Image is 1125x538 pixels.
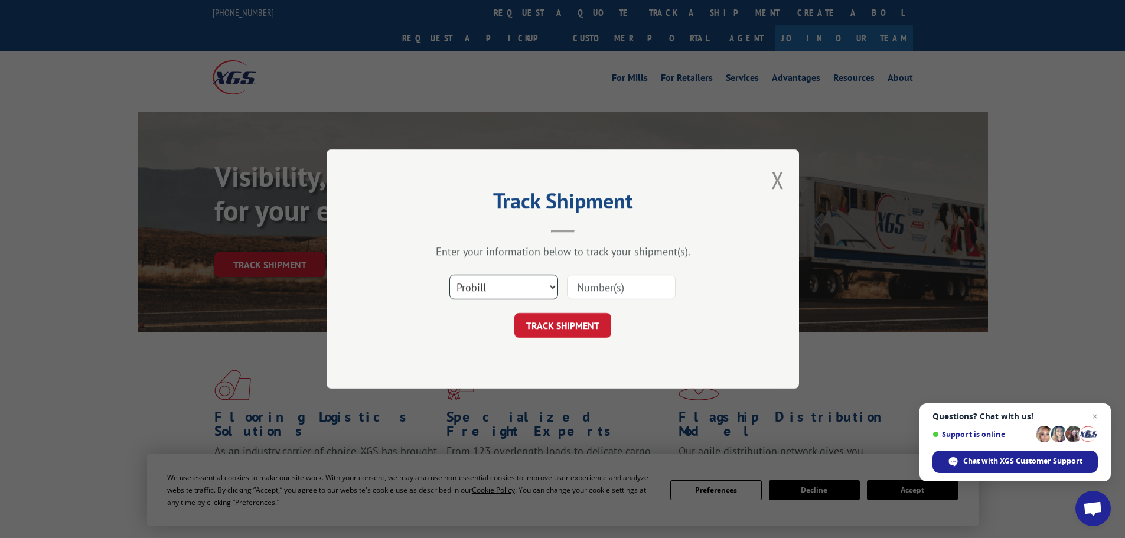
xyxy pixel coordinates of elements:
[514,313,611,338] button: TRACK SHIPMENT
[567,275,676,299] input: Number(s)
[771,164,784,195] button: Close modal
[932,430,1032,439] span: Support is online
[932,451,1098,473] div: Chat with XGS Customer Support
[1088,409,1102,423] span: Close chat
[1075,491,1111,526] div: Open chat
[963,456,1082,467] span: Chat with XGS Customer Support
[386,193,740,215] h2: Track Shipment
[932,412,1098,421] span: Questions? Chat with us!
[386,244,740,258] div: Enter your information below to track your shipment(s).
